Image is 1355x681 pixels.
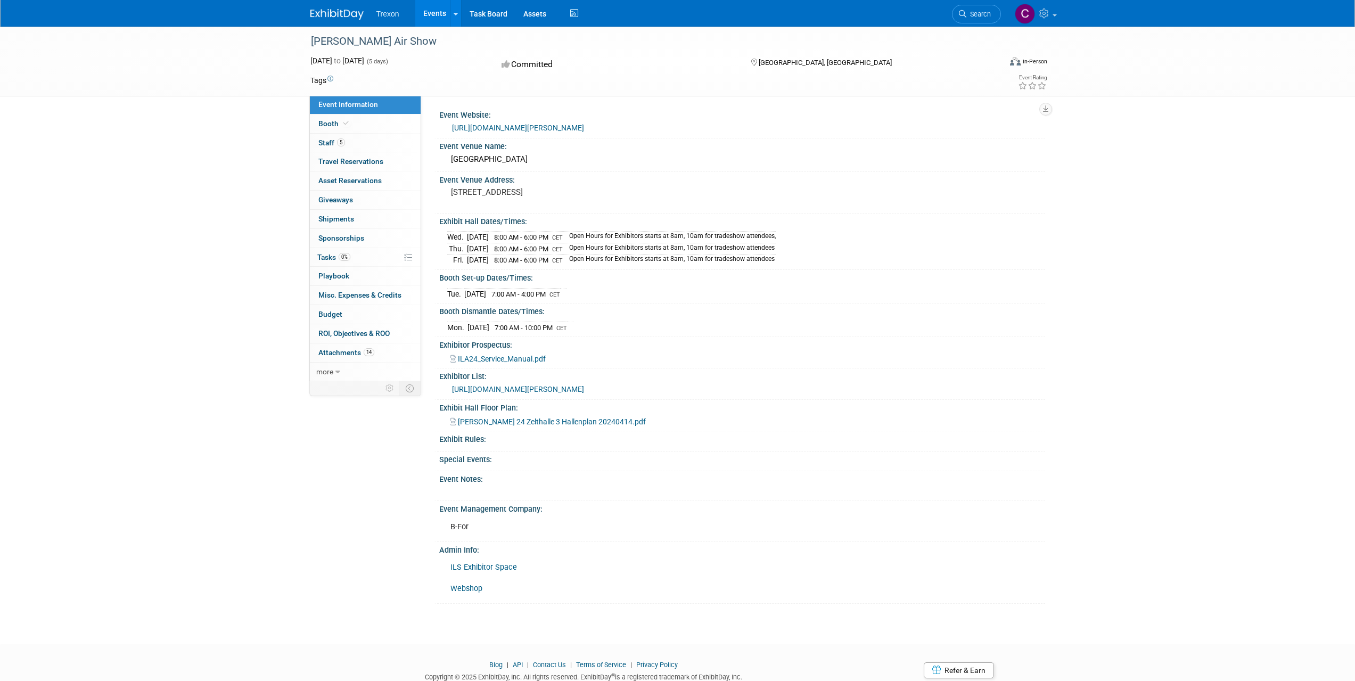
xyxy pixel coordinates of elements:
[447,151,1037,168] div: [GEOGRAPHIC_DATA]
[495,324,553,332] span: 7:00 AM - 10:00 PM
[439,337,1045,350] div: Exhibitor Prospectus:
[1018,75,1047,80] div: Event Rating
[310,248,421,267] a: Tasks0%
[439,303,1045,317] div: Booth Dismantle Dates/Times:
[1022,58,1047,65] div: In-Person
[439,431,1045,445] div: Exhibit Rules:
[552,246,563,253] span: CET
[513,661,523,669] a: API
[317,253,350,261] span: Tasks
[628,661,635,669] span: |
[563,243,776,255] td: Open Hours for Exhibitors starts at 8am, 10am for tradeshow attendees
[318,272,349,280] span: Playbook
[332,56,342,65] span: to
[938,55,1048,71] div: Event Format
[759,59,892,67] span: [GEOGRAPHIC_DATA], [GEOGRAPHIC_DATA]
[318,291,401,299] span: Misc. Expenses & Credits
[337,138,345,146] span: 5
[489,661,503,669] a: Blog
[458,417,646,426] span: [PERSON_NAME] 24 Zelthalle 3 Hallenplan 20240414.pdf
[563,255,776,266] td: Open Hours for Exhibitors starts at 8am, 10am for tradeshow attendees
[439,542,1045,555] div: Admin Info:
[524,661,531,669] span: |
[467,255,489,266] td: [DATE]
[318,119,351,128] span: Booth
[439,471,1045,485] div: Event Notes:
[447,232,467,243] td: Wed.
[504,661,511,669] span: |
[552,234,563,241] span: CET
[310,9,364,20] img: ExhibitDay
[310,305,421,324] a: Budget
[310,75,333,86] td: Tags
[452,385,584,393] a: [URL][DOMAIN_NAME][PERSON_NAME]
[552,257,563,264] span: CET
[443,516,927,538] div: B-For
[494,256,548,264] span: 8:00 AM - 6:00 PM
[318,195,353,204] span: Giveaways
[450,417,646,426] a: [PERSON_NAME] 24 Zelthalle 3 Hallenplan 20240414.pdf
[310,229,421,248] a: Sponsorships
[310,210,421,228] a: Shipments
[307,32,985,51] div: [PERSON_NAME] Air Show
[366,58,388,65] span: (5 days)
[549,291,560,298] span: CET
[451,187,680,197] pre: [STREET_ADDRESS]
[381,381,399,395] td: Personalize Event Tab Strip
[318,310,342,318] span: Budget
[316,367,333,376] span: more
[310,191,421,209] a: Giveaways
[439,107,1045,120] div: Event Website:
[318,329,390,338] span: ROI, Objectives & ROO
[310,171,421,190] a: Asset Reservations
[447,255,467,266] td: Fri.
[467,322,489,333] td: [DATE]
[310,56,364,65] span: [DATE] [DATE]
[318,100,378,109] span: Event Information
[450,584,482,593] a: Webshop
[439,214,1045,227] div: Exhibit Hall Dates/Times:
[310,324,421,343] a: ROI, Objectives & ROO
[563,232,776,243] td: Open Hours for Exhibitors starts at 8am, 10am for tradeshow attendees,
[447,288,464,299] td: Tue.
[439,400,1045,413] div: Exhibit Hall Floor Plan:
[450,563,517,572] a: ILS Exhibitor Space
[439,172,1045,185] div: Event Venue Address:
[310,134,421,152] a: Staff5
[318,215,354,223] span: Shipments
[494,245,548,253] span: 8:00 AM - 6:00 PM
[376,10,399,18] span: Trexon
[310,114,421,133] a: Booth
[498,55,734,74] div: Committed
[318,348,374,357] span: Attachments
[494,233,548,241] span: 8:00 AM - 6:00 PM
[576,661,626,669] a: Terms of Service
[318,176,382,185] span: Asset Reservations
[310,343,421,362] a: Attachments14
[491,290,546,298] span: 7:00 AM - 4:00 PM
[439,368,1045,382] div: Exhibitor List:
[1010,57,1021,65] img: Format-Inperson.png
[611,672,615,678] sup: ®
[364,348,374,356] span: 14
[636,661,678,669] a: Privacy Policy
[439,270,1045,283] div: Booth Set-up Dates/Times:
[339,253,350,261] span: 0%
[1015,4,1035,24] img: Caroline Dahm
[556,325,567,332] span: CET
[924,662,994,678] a: Refer & Earn
[452,124,584,132] a: [URL][DOMAIN_NAME][PERSON_NAME]
[439,501,1045,514] div: Event Management Company:
[450,355,546,363] a: ILA24_Service_Manual.pdf
[439,452,1045,465] div: Special Events:
[533,661,566,669] a: Contact Us
[310,152,421,171] a: Travel Reservations
[318,234,364,242] span: Sponsorships
[458,355,546,363] span: ILA24_Service_Manual.pdf
[439,138,1045,152] div: Event Venue Name:
[310,363,421,381] a: more
[310,95,421,114] a: Event Information
[343,120,349,126] i: Booth reservation complete
[447,243,467,255] td: Thu.
[467,232,489,243] td: [DATE]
